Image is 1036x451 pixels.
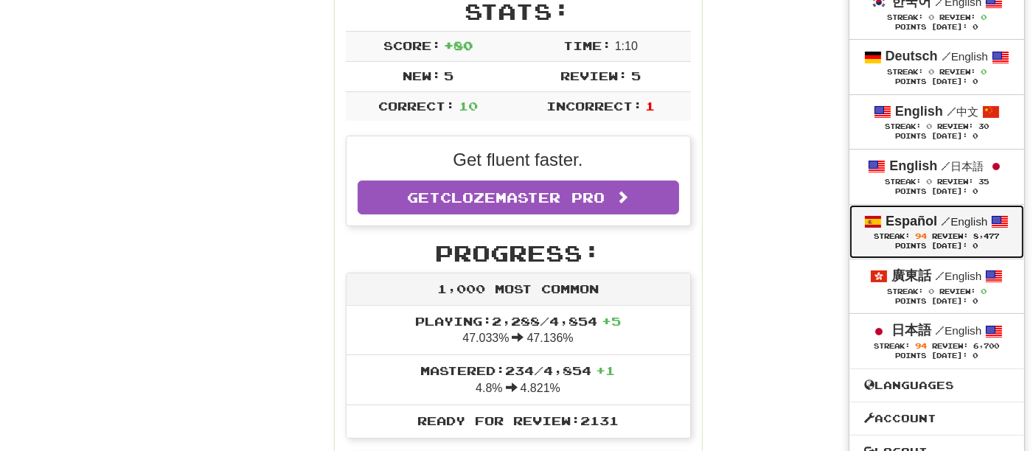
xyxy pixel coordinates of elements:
span: Clozemaster Pro [440,189,605,206]
span: Review: [932,232,968,240]
span: 10 [459,99,478,113]
a: English /日本語 Streak: 0 Review: 35 Points [DATE]: 0 [849,150,1024,203]
a: 日本語 /English Streak: 94 Review: 6,700 Points [DATE]: 0 [849,314,1024,368]
span: / [941,214,950,228]
span: 0 [981,13,987,21]
small: English [935,324,981,337]
span: 6,700 [973,342,999,350]
span: 0 [981,287,987,296]
span: 94 [915,341,927,350]
strong: 廣東話 [891,268,931,283]
span: Incorrect: [546,99,642,113]
span: + 1 [597,363,616,377]
strong: Español [886,214,937,228]
small: English [941,215,987,228]
span: Review: [937,178,973,186]
span: 30 [978,122,989,130]
span: Time: [563,38,611,52]
small: 日本語 [941,160,984,172]
span: New: [403,69,441,83]
strong: English [889,158,937,173]
span: Mastered: 234 / 4,854 [421,363,616,377]
h2: Progress: [346,241,691,265]
small: English [942,50,988,63]
span: Review: [939,287,976,296]
a: GetClozemaster Pro [358,181,679,214]
strong: 日本語 [891,323,931,338]
span: / [935,269,945,282]
span: Correct: [378,99,455,113]
span: 0 [926,122,932,130]
strong: Deutsch [886,49,938,63]
span: Review: [939,13,976,21]
span: Ready for Review: 2131 [417,413,619,427]
span: / [935,324,945,337]
li: 4.8% 4.821% [347,354,690,405]
span: 0 [928,67,934,76]
a: Languages [849,376,1024,395]
span: 1 : 10 [615,40,638,52]
small: 中文 [947,105,978,118]
span: / [947,105,956,118]
a: Español /English Streak: 94 Review: 8,477 Points [DATE]: 0 [849,205,1024,259]
span: Review: [932,342,968,350]
span: Streak: [887,68,923,76]
span: Streak: [887,287,923,296]
div: Points [DATE]: 0 [864,23,1009,32]
span: + 80 [444,38,473,52]
span: / [941,159,950,172]
div: Points [DATE]: 0 [864,297,1009,307]
span: 1 [645,99,655,113]
div: Points [DATE]: 0 [864,187,1009,197]
span: / [942,49,951,63]
span: 0 [981,67,987,76]
span: 0 [928,13,934,21]
span: 35 [978,178,989,186]
a: Deutsch /English Streak: 0 Review: 0 Points [DATE]: 0 [849,40,1024,94]
div: Points [DATE]: 0 [864,352,1009,361]
span: Streak: [874,232,910,240]
a: English /中文 Streak: 0 Review: 30 Points [DATE]: 0 [849,95,1024,149]
span: Streak: [885,178,921,186]
li: 47.033% 47.136% [347,306,690,356]
span: 0 [926,177,932,186]
strong: English [895,104,943,119]
span: + 5 [602,314,621,328]
div: 1,000 Most Common [347,273,690,306]
span: 94 [915,231,927,240]
span: 0 [928,287,934,296]
span: Review: [939,68,976,76]
span: Playing: 2,288 / 4,854 [415,314,621,328]
div: Points [DATE]: 0 [864,242,1009,251]
div: Points [DATE]: 0 [864,77,1009,87]
span: Review: [560,69,627,83]
span: 8,477 [973,232,999,240]
a: Account [849,409,1024,428]
small: English [935,270,981,282]
span: 5 [444,69,453,83]
span: Streak: [885,122,921,130]
p: Get fluent faster. [358,147,679,172]
span: 5 [631,69,641,83]
div: Points [DATE]: 0 [864,132,1009,141]
a: 廣東話 /English Streak: 0 Review: 0 Points [DATE]: 0 [849,259,1024,313]
span: Score: [383,38,441,52]
span: Review: [937,122,973,130]
span: Streak: [874,342,910,350]
span: Streak: [887,13,923,21]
